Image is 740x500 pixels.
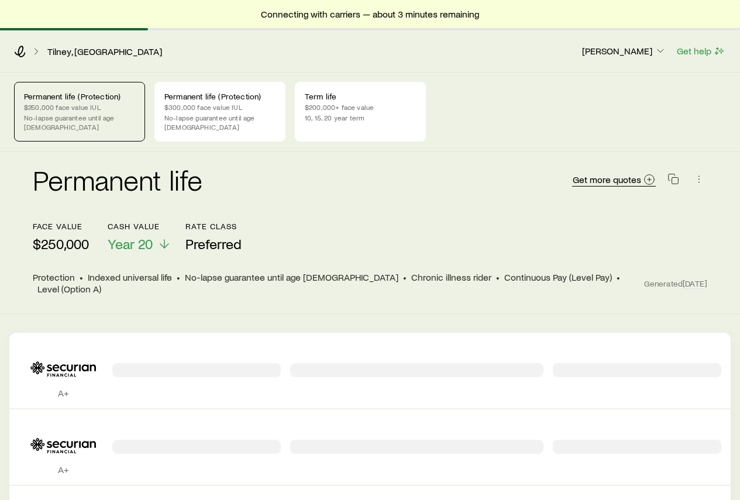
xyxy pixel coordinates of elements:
button: Rate ClassPreferred [185,222,242,253]
p: Permanent life (Protection) [164,92,276,101]
span: Preferred [185,236,242,252]
span: Year 20 [108,236,153,252]
p: $250,000 face value IUL [24,102,135,112]
button: [PERSON_NAME] [581,44,667,58]
p: A+ [19,464,108,475]
span: Level (Option A) [37,283,101,295]
p: A+ [19,387,108,399]
p: [PERSON_NAME] [582,45,666,57]
span: • [496,271,500,283]
p: $200,000+ face value [305,102,416,112]
span: • [177,271,180,283]
p: Permanent life (Protection) [24,92,135,101]
span: Continuous Pay (Level Pay) [504,271,612,283]
p: $300,000 face value IUL [164,102,276,112]
p: No-lapse guarantee until age [DEMOGRAPHIC_DATA] [24,113,135,132]
button: Cash ValueYear 20 [108,222,171,253]
span: No-lapse guarantee until age [DEMOGRAPHIC_DATA] [185,271,398,283]
p: 10, 15, 20 year term [305,113,416,122]
span: • [80,271,83,283]
p: Cash Value [108,222,171,231]
a: Permanent life (Protection)$250,000 face value IULNo-lapse guarantee until age [DEMOGRAPHIC_DATA] [14,82,145,142]
span: Protection [33,271,75,283]
h2: Permanent life [33,165,202,194]
p: $250,000 [33,236,89,252]
span: • [617,271,620,283]
span: Generated [644,278,707,289]
span: Indexed universal life [88,271,172,283]
a: Permanent life (Protection)$300,000 face value IULNo-lapse guarantee until age [DEMOGRAPHIC_DATA] [154,82,285,142]
p: No-lapse guarantee until age [DEMOGRAPHIC_DATA] [164,113,276,132]
span: Connecting with carriers — about 3 minutes remaining [261,8,479,20]
p: Rate Class [185,222,242,231]
span: Chronic illness rider [411,271,491,283]
span: Get more quotes [573,175,641,184]
span: • [403,271,407,283]
button: Get help [676,44,726,58]
a: Tilney, [GEOGRAPHIC_DATA] [47,46,163,57]
p: Term life [305,92,416,101]
p: face value [33,222,89,231]
a: Term life$200,000+ face value10, 15, 20 year term [295,82,426,142]
span: [DATE] [683,278,707,289]
a: Get more quotes [572,173,656,187]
